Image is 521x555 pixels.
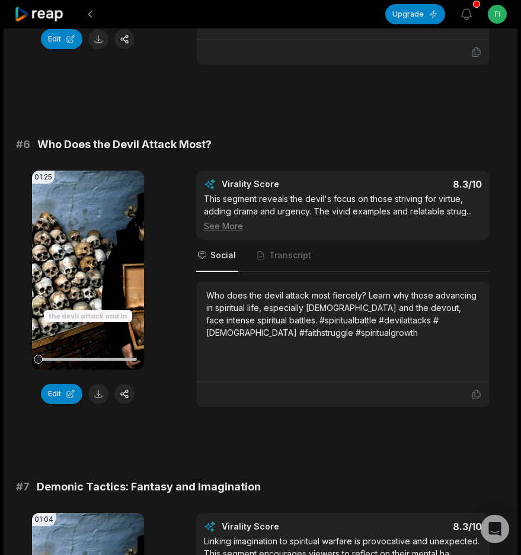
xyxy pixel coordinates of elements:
[269,249,311,261] span: Transcript
[196,240,490,272] nav: Tabs
[41,384,82,404] button: Edit
[222,521,349,532] div: Virality Score
[37,479,261,495] span: Demonic Tactics: Fantasy and Imagination
[204,220,482,232] div: See More
[481,515,509,543] div: Open Intercom Messenger
[16,136,30,153] span: # 6
[16,479,30,495] span: # 7
[32,171,144,370] video: Your browser does not support mp4 format.
[204,193,482,232] div: This segment reveals the devil's focus on those striving for virtue, adding drama and urgency. Th...
[37,136,212,153] span: Who Does the Devil Attack Most?
[222,178,349,190] div: Virality Score
[354,521,482,532] div: 8.3 /10
[385,4,445,24] button: Upgrade
[41,29,82,49] button: Edit
[354,178,482,190] div: 8.3 /10
[210,249,236,261] span: Social
[206,289,480,339] div: Who does the devil attack most fiercely? Learn why those advancing in spiritual life, especially ...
